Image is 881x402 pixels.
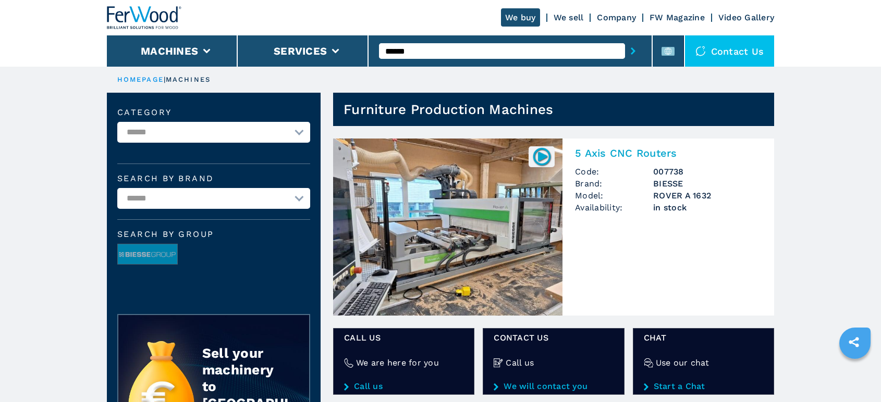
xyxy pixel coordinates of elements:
span: Brand: [575,178,653,190]
a: Company [597,12,636,22]
h3: ROVER A 1632 [653,190,762,202]
h3: BIESSE [653,178,762,190]
span: | [164,76,166,83]
span: Code: [575,166,653,178]
img: Use our chat [644,358,653,368]
img: Contact us [695,46,706,56]
span: in stock [653,202,762,213]
label: Category [117,108,310,117]
p: machines [166,75,211,84]
span: Chat [644,332,763,344]
h4: We are here for you [356,357,439,369]
a: Start a Chat [644,382,763,391]
button: Machines [141,45,198,57]
h4: Call us [506,357,534,369]
h1: Furniture Production Machines [344,101,553,118]
button: Services [274,45,327,57]
label: Search by brand [117,174,310,183]
a: HOMEPAGE [117,76,164,83]
h2: 5 Axis CNC Routers [575,147,762,159]
a: We sell [554,12,584,22]
span: CONTACT US [494,332,613,344]
span: Model: [575,190,653,202]
h4: Use our chat [656,357,709,369]
span: Call us [344,332,463,344]
img: Ferwood [107,6,182,29]
span: Availability: [575,202,653,213]
img: Call us [494,358,503,368]
a: sharethis [841,329,867,355]
button: submit-button [625,39,641,63]
img: 007738 [532,146,552,167]
a: FW Magazine [650,12,705,22]
a: We will contact you [494,382,613,391]
a: We buy [501,8,540,27]
a: Video Gallery [718,12,774,22]
img: 5 Axis CNC Routers BIESSE ROVER A 1632 [333,139,562,316]
h3: 007738 [653,166,762,178]
a: Call us [344,382,463,391]
a: 5 Axis CNC Routers BIESSE ROVER A 16320077385 Axis CNC RoutersCode:007738Brand:BIESSEModel:ROVER ... [333,139,774,316]
span: Search by group [117,230,310,238]
img: image [118,244,177,265]
div: Contact us [685,35,775,67]
img: We are here for you [344,358,353,368]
